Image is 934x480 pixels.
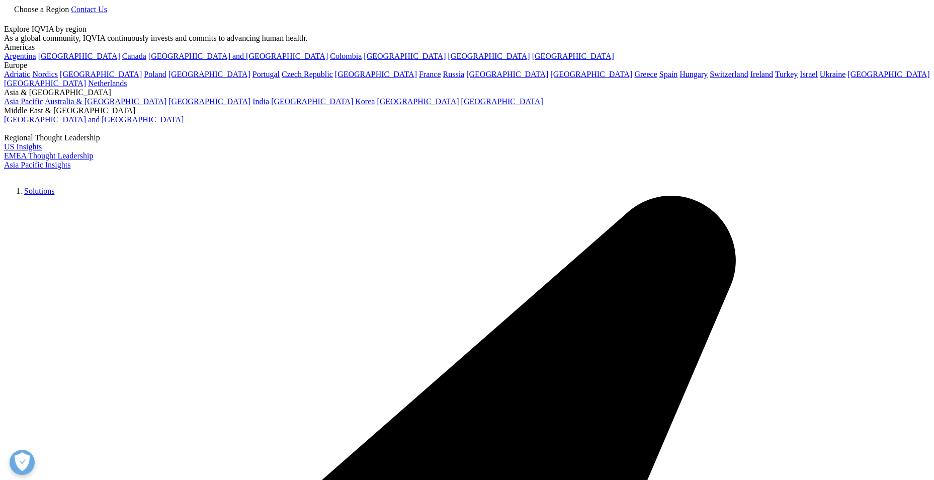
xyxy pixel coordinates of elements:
[168,97,250,106] a: [GEOGRAPHIC_DATA]
[800,70,818,78] a: Israel
[659,70,677,78] a: Spain
[4,25,930,34] div: Explore IQVIA by region
[634,70,657,78] a: Greece
[710,70,748,78] a: Switzerland
[88,79,127,88] a: Netherlands
[466,70,548,78] a: [GEOGRAPHIC_DATA]
[4,88,930,97] div: Asia & [GEOGRAPHIC_DATA]
[4,142,42,151] a: US Insights
[775,70,798,78] a: Turkey
[4,151,93,160] a: EMEA Thought Leadership
[532,52,614,60] a: [GEOGRAPHIC_DATA]
[4,97,43,106] a: Asia Pacific
[24,187,54,195] a: Solutions
[168,70,250,78] a: [GEOGRAPHIC_DATA]
[144,70,166,78] a: Poland
[32,70,58,78] a: Nordics
[252,70,280,78] a: Portugal
[4,133,930,142] div: Regional Thought Leadership
[419,70,441,78] a: France
[4,34,930,43] div: As a global community, IQVIA continuously invests and commits to advancing human health.
[364,52,446,60] a: [GEOGRAPHIC_DATA]
[680,70,708,78] a: Hungary
[550,70,632,78] a: [GEOGRAPHIC_DATA]
[14,5,69,14] span: Choose a Region
[847,70,929,78] a: [GEOGRAPHIC_DATA]
[4,52,36,60] a: Argentina
[71,5,107,14] a: Contact Us
[330,52,362,60] a: Colombia
[820,70,846,78] a: Ukraine
[282,70,333,78] a: Czech Republic
[4,161,70,169] a: Asia Pacific Insights
[4,43,930,52] div: Americas
[355,97,375,106] a: Korea
[461,97,543,106] a: [GEOGRAPHIC_DATA]
[45,97,166,106] a: Australia & [GEOGRAPHIC_DATA]
[4,106,930,115] div: Middle East & [GEOGRAPHIC_DATA]
[448,52,530,60] a: [GEOGRAPHIC_DATA]
[443,70,465,78] a: Russia
[38,52,120,60] a: [GEOGRAPHIC_DATA]
[148,52,328,60] a: [GEOGRAPHIC_DATA] and [GEOGRAPHIC_DATA]
[750,70,773,78] a: Ireland
[4,115,184,124] a: [GEOGRAPHIC_DATA] and [GEOGRAPHIC_DATA]
[271,97,353,106] a: [GEOGRAPHIC_DATA]
[4,61,930,70] div: Europe
[122,52,146,60] a: Canada
[335,70,417,78] a: [GEOGRAPHIC_DATA]
[4,70,30,78] a: Adriatic
[10,450,35,475] button: Open Preferences
[252,97,269,106] a: India
[4,79,86,88] a: [GEOGRAPHIC_DATA]
[377,97,459,106] a: [GEOGRAPHIC_DATA]
[60,70,142,78] a: [GEOGRAPHIC_DATA]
